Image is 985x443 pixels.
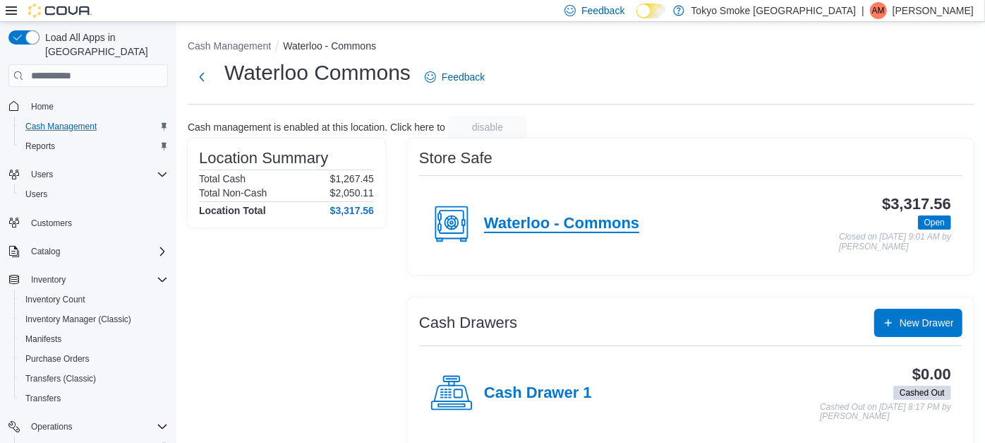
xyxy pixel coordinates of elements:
[20,331,67,348] a: Manifests
[14,309,174,329] button: Inventory Manager (Classic)
[448,116,527,138] button: disable
[25,166,59,183] button: Users
[14,136,174,156] button: Reports
[25,243,168,260] span: Catalog
[20,350,95,367] a: Purchase Orders
[25,243,66,260] button: Catalog
[3,270,174,290] button: Inventory
[14,290,174,309] button: Inventory Count
[20,390,168,407] span: Transfers
[3,242,174,261] button: Catalog
[14,184,174,204] button: Users
[28,4,92,18] img: Cova
[14,389,174,408] button: Transfers
[872,2,885,19] span: AM
[20,186,53,203] a: Users
[25,97,168,114] span: Home
[188,122,445,133] p: Cash management is enabled at this location. Click here to
[330,173,374,184] p: $1,267.45
[3,417,174,437] button: Operations
[188,40,271,52] button: Cash Management
[25,373,96,384] span: Transfers (Classic)
[882,196,951,213] h3: $3,317.56
[14,349,174,369] button: Purchase Orders
[3,165,174,184] button: Users
[25,271,71,288] button: Inventory
[31,218,72,229] span: Customers
[31,274,66,285] span: Inventory
[20,291,168,308] span: Inventory Count
[20,138,61,155] a: Reports
[188,39,974,56] nav: An example of EuiBreadcrumbs
[893,386,951,400] span: Cashed Out
[25,333,61,345] span: Manifests
[25,353,90,365] span: Purchase Orders
[25,418,78,435] button: Operations
[874,309,962,337] button: New Drawer
[20,311,168,328] span: Inventory Manager (Classic)
[330,205,374,216] h4: $3,317.56
[14,369,174,389] button: Transfers (Classic)
[918,215,951,230] span: Open
[900,386,945,399] span: Cashed Out
[924,216,945,229] span: Open
[3,213,174,233] button: Customers
[20,350,168,367] span: Purchase Orders
[25,98,59,115] a: Home
[20,331,168,348] span: Manifests
[25,166,168,183] span: Users
[199,205,266,216] h4: Location Total
[20,311,137,328] a: Inventory Manager (Classic)
[31,169,53,180] span: Users
[419,150,492,167] h3: Store Safe
[472,120,503,134] span: disable
[14,117,174,136] button: Cash Management
[25,215,78,232] a: Customers
[31,421,73,432] span: Operations
[442,70,485,84] span: Feedback
[20,291,91,308] a: Inventory Count
[199,150,328,167] h3: Location Summary
[862,2,864,19] p: |
[330,187,374,199] p: $2,050.11
[419,314,517,331] h3: Cash Drawers
[484,215,639,233] h4: Waterloo - Commons
[31,246,60,257] span: Catalog
[870,2,887,19] div: Alex Main
[20,186,168,203] span: Users
[199,187,267,199] h6: Total Non-Cash
[40,30,168,59] span: Load All Apps in [GEOGRAPHIC_DATA]
[188,63,216,91] button: Next
[25,214,168,232] span: Customers
[25,314,131,325] span: Inventory Manager (Classic)
[581,4,624,18] span: Feedback
[25,418,168,435] span: Operations
[636,4,666,18] input: Dark Mode
[20,390,66,407] a: Transfers
[25,189,47,200] span: Users
[25,393,61,404] span: Transfers
[283,40,376,52] button: Waterloo - Commons
[199,173,246,184] h6: Total Cash
[893,2,974,19] p: [PERSON_NAME]
[484,384,592,403] h4: Cash Drawer 1
[20,138,168,155] span: Reports
[20,370,102,387] a: Transfers (Classic)
[224,59,411,87] h1: Waterloo Commons
[839,232,951,252] p: Closed on [DATE] 9:01 AM by [PERSON_NAME]
[900,316,954,330] span: New Drawer
[25,294,85,305] span: Inventory Count
[20,118,168,135] span: Cash Management
[20,370,168,387] span: Transfers (Classic)
[3,95,174,116] button: Home
[31,101,54,112] span: Home
[25,141,55,152] span: Reports
[20,118,102,135] a: Cash Management
[691,2,857,19] p: Tokyo Smoke [GEOGRAPHIC_DATA]
[25,121,97,132] span: Cash Management
[820,403,951,422] p: Cashed Out on [DATE] 8:17 PM by [PERSON_NAME]
[419,63,490,91] a: Feedback
[912,366,951,383] h3: $0.00
[14,329,174,349] button: Manifests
